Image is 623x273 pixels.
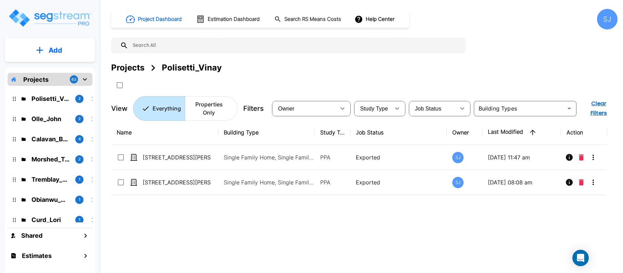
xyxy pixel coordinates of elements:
[162,62,222,74] div: Polisetti_Vinay
[143,153,211,161] p: [STREET_ADDRESS][PERSON_NAME]
[415,106,441,112] span: Job Status
[356,153,441,161] p: Exported
[360,106,388,112] span: Study Type
[452,177,464,188] div: SJ
[243,103,264,114] p: Filters
[194,12,263,26] button: Estimation Dashboard
[31,114,70,123] p: Olle_John
[320,178,345,186] p: PPA
[113,78,127,92] button: SelectAll
[208,15,260,23] h1: Estimation Dashboard
[597,9,618,29] div: SJ
[586,151,600,164] button: More-Options
[143,178,211,186] p: [STREET_ADDRESS][PERSON_NAME]
[224,178,316,186] p: Single Family Home, Single Family Home, Single Family Home Site
[356,178,441,186] p: Exported
[31,195,70,204] p: Obianwu_Chike
[31,175,70,184] p: Tremblay_Leah
[111,120,218,145] th: Name
[5,40,95,60] button: Add
[78,96,81,102] p: 2
[111,103,128,114] p: View
[315,120,350,145] th: Study Type
[218,120,315,145] th: Building Type
[78,136,81,142] p: 4
[23,75,49,84] p: Projects
[447,120,482,145] th: Owner
[476,104,563,113] input: Building Types
[564,104,574,113] button: Open
[79,217,80,223] p: 1
[278,106,295,112] span: Owner
[320,153,345,161] p: PPA
[128,38,462,53] input: Search All
[22,251,52,260] h1: Estimates
[586,175,600,189] button: More-Options
[31,155,70,164] p: Morshed_Tarek
[78,156,81,162] p: 2
[133,96,238,121] div: Platform
[8,8,92,28] img: Logo
[21,231,42,240] h1: Shared
[284,15,341,23] h1: Search RS Means Costs
[79,177,80,182] p: 1
[273,99,336,118] div: Select
[31,215,70,224] p: Curd_Lori
[111,62,144,74] div: Projects
[562,175,576,189] button: Info
[224,153,316,161] p: Single Family Home, Single Family Home Site
[561,120,608,145] th: Action
[272,13,345,26] button: Search RS Means Costs
[153,104,181,113] p: Everything
[72,77,76,82] p: 63
[576,151,586,164] button: Delete
[123,12,185,27] button: Project Dashboard
[138,15,182,23] h1: Project Dashboard
[79,197,80,203] p: 1
[576,175,586,189] button: Delete
[580,97,618,120] button: Clear Filters
[355,99,390,118] div: Select
[562,151,576,164] button: Info
[185,96,238,121] button: Properties Only
[353,13,397,26] button: Help Center
[488,178,556,186] p: [DATE] 08:08 am
[49,45,62,55] p: Add
[488,153,556,161] p: [DATE] 11:47 am
[350,120,447,145] th: Job Status
[78,116,81,122] p: 2
[482,120,561,145] th: Last Modified
[189,100,229,117] p: Properties Only
[572,250,589,266] div: Open Intercom Messenger
[31,94,70,103] p: Polisetti_Vinay
[410,99,455,118] div: Select
[133,96,185,121] button: Everything
[31,134,70,144] p: Calavan_Brooks
[452,152,464,163] div: SJ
